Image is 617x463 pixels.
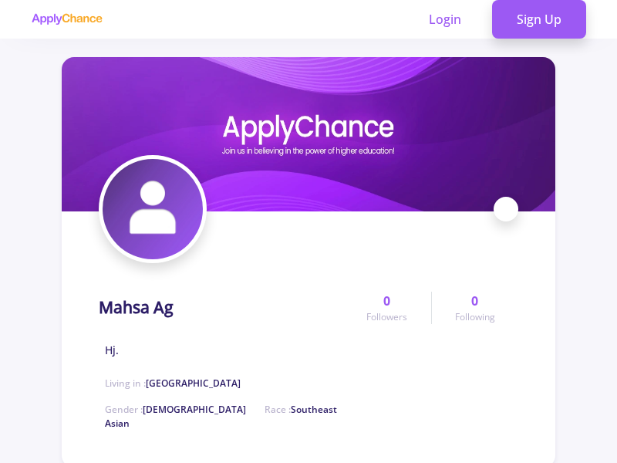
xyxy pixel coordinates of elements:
[143,403,246,416] span: [DEMOGRAPHIC_DATA]
[62,57,555,211] img: Mahsa Agcover image
[366,310,407,324] span: Followers
[99,298,174,317] h1: Mahsa Ag
[431,292,518,324] a: 0Following
[103,159,203,259] img: Mahsa Agavatar
[455,310,495,324] span: Following
[105,342,119,358] span: Hj.
[31,13,103,25] img: applychance logo text only
[383,292,390,310] span: 0
[105,403,337,430] span: Race :
[105,403,337,430] span: Southeast Asian
[471,292,478,310] span: 0
[146,377,241,390] span: [GEOGRAPHIC_DATA]
[105,377,241,390] span: Living in :
[105,403,246,416] span: Gender :
[343,292,430,324] a: 0Followers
